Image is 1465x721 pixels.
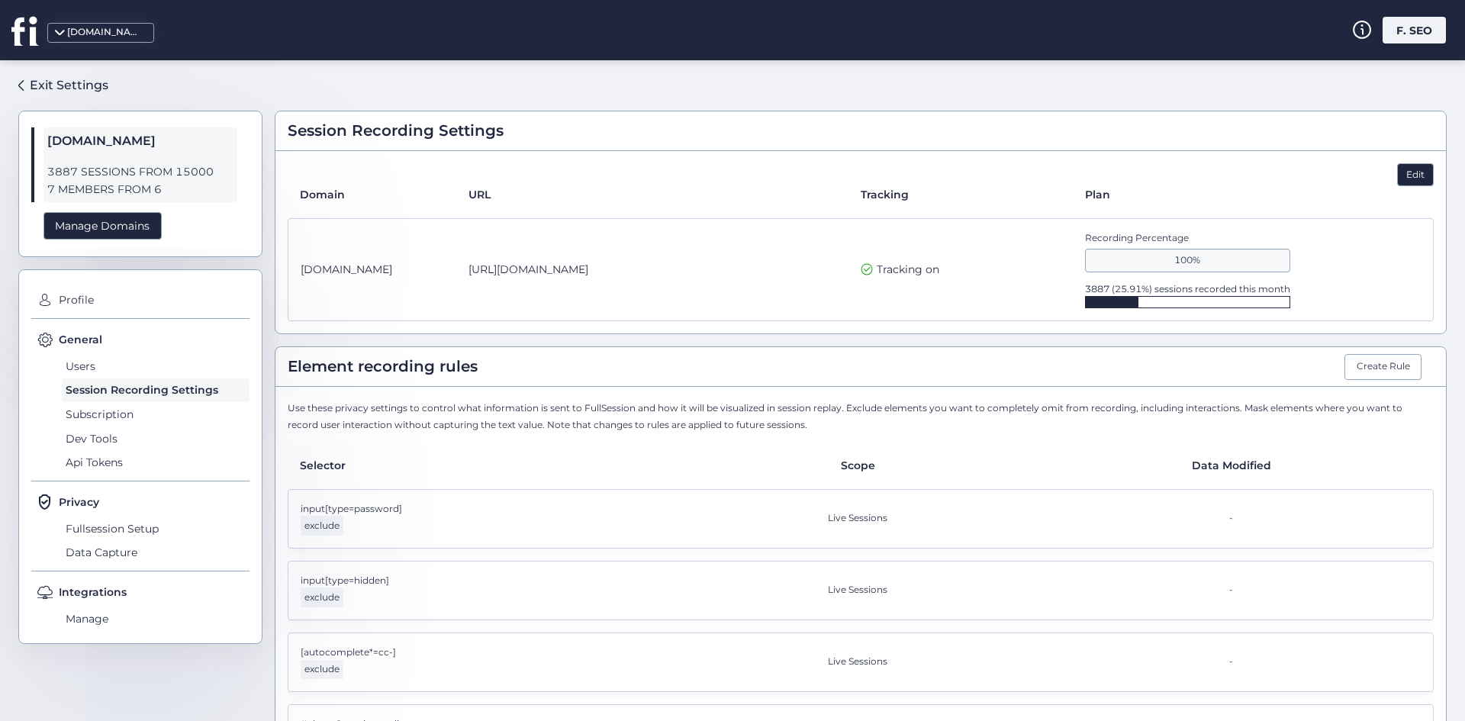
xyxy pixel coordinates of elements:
span: Api Tokens [62,450,250,475]
div: - [1048,511,1421,526]
div: F. SEO [1383,17,1446,43]
span: Use these privacy settings to control what information is sent to FullSession and how it will be ... [288,402,1402,430]
span: Users [62,354,250,378]
span: input[type=password] [301,502,402,517]
div: Manage Domains [43,212,162,240]
span: [DOMAIN_NAME] [47,131,233,151]
div: Plan [1085,186,1422,203]
span: 3887 SESSIONS FROM 15000 [47,163,233,181]
span: 7 MEMBERS FROM 6 [47,181,233,198]
div: Selector [300,457,674,474]
span: [URL][DOMAIN_NAME] [468,261,588,278]
div: Tracking [861,186,1085,203]
span: exclude [301,516,343,535]
span: Fullsession Setup [62,517,250,541]
span: Data Capture [62,541,250,565]
div: 100% [1085,249,1290,272]
span: Live Sessions [828,511,887,526]
span: General [59,331,102,348]
div: [DOMAIN_NAME] [67,25,143,40]
span: Profile [55,288,250,313]
div: Edit [1397,163,1434,186]
span: Session Recording Settings [62,378,250,403]
span: input[type=hidden] [301,574,389,588]
div: - [1048,583,1421,597]
div: Exit Settings [30,76,108,95]
span: 3887 (25.91%) sessions recorded this month [1085,283,1290,295]
span: Live Sessions [828,655,887,669]
span: Tracking on [877,261,939,278]
div: - [1048,655,1421,669]
div: Data Modified [1048,457,1422,474]
span: Integrations [59,584,127,600]
span: Subscription [62,402,250,426]
div: Scope [674,457,1048,474]
span: Manage [62,607,250,631]
span: Recording Percentage [1085,231,1189,246]
a: Exit Settings [18,72,108,98]
button: Create Rule [1344,354,1422,380]
span: Live Sessions [828,583,887,597]
span: Element recording rules [288,355,478,378]
span: exclude [301,660,343,679]
div: Domain [300,186,468,203]
span: Privacy [59,494,99,510]
span: Session Recording Settings [288,119,504,143]
span: exclude [301,587,343,607]
div: URL [468,186,861,203]
span: [DOMAIN_NAME] [301,261,392,278]
span: Dev Tools [62,426,250,451]
span: [autocomplete*=cc-] [301,645,396,660]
